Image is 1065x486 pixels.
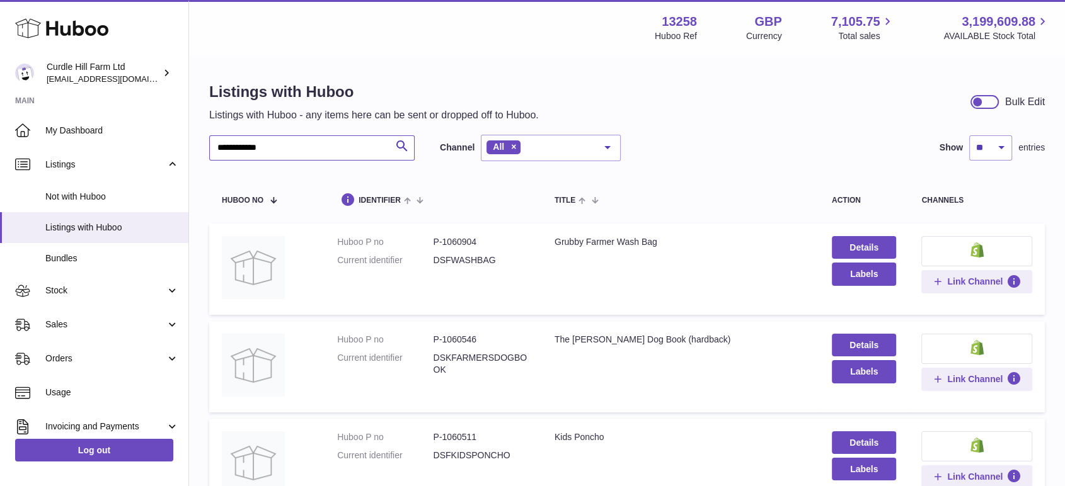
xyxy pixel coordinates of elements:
[970,340,984,355] img: shopify-small.png
[45,353,166,364] span: Orders
[45,285,166,297] span: Stock
[831,13,880,30] span: 7,105.75
[433,254,529,266] dd: DSFWASHBAG
[337,352,433,376] dt: Current identifier
[222,196,263,205] span: Huboo no
[555,431,807,443] div: Kids Poncho
[45,222,179,234] span: Listings with Huboo
[222,334,285,397] img: The Farmer's Dog Book (hardback)
[45,319,166,331] span: Sales
[433,352,529,376] dd: DSKFARMERSDOGBOOK
[433,236,529,248] dd: P-1060904
[838,30,894,42] span: Total sales
[433,334,529,346] dd: P-1060546
[433,449,529,461] dd: DSFKIDSPONCHO
[921,196,1032,205] div: channels
[921,270,1032,293] button: Link Channel
[45,387,179,398] span: Usage
[45,252,179,264] span: Bundles
[943,13,1050,42] a: 3,199,609.88 AVAILABLE Stock Total
[970,438,984,453] img: shopify-small.png
[832,360,897,383] button: Labels
[209,82,539,102] h1: Listings with Huboo
[337,449,433,461] dt: Current identifier
[45,191,179,203] span: Not with Huboo
[831,13,895,42] a: 7,105.75 Total sales
[337,334,433,346] dt: Huboo P no
[832,263,897,285] button: Labels
[1005,95,1045,109] div: Bulk Edit
[746,30,782,42] div: Currency
[754,13,781,30] strong: GBP
[970,242,984,257] img: shopify-small.png
[662,13,697,30] strong: 13258
[832,431,897,454] a: Details
[962,13,1035,30] span: 3,199,609.88
[47,61,160,85] div: Curdle Hill Farm Ltd
[359,196,401,205] span: identifier
[45,125,179,137] span: My Dashboard
[947,276,1003,287] span: Link Channel
[832,196,897,205] div: action
[943,30,1050,42] span: AVAILABLE Stock Total
[337,236,433,248] dt: Huboo P no
[940,142,963,154] label: Show
[45,159,166,171] span: Listings
[555,334,807,346] div: The [PERSON_NAME] Dog Book (hardback)
[209,108,539,122] p: Listings with Huboo - any items here can be sent or dropped off to Huboo.
[921,368,1032,390] button: Link Channel
[832,236,897,259] a: Details
[440,142,475,154] label: Channel
[15,64,34,82] img: internalAdmin-13258@internal.huboo.com
[832,458,897,480] button: Labels
[337,431,433,443] dt: Huboo P no
[655,30,697,42] div: Huboo Ref
[15,439,173,461] a: Log out
[45,421,166,432] span: Invoicing and Payments
[222,236,285,299] img: Grubby Farmer Wash Bag
[1018,142,1045,154] span: entries
[47,74,185,84] span: [EMAIL_ADDRESS][DOMAIN_NAME]
[433,431,529,443] dd: P-1060511
[555,196,575,205] span: title
[947,373,1003,385] span: Link Channel
[337,254,433,266] dt: Current identifier
[832,334,897,356] a: Details
[493,142,504,152] span: All
[947,471,1003,482] span: Link Channel
[555,236,807,248] div: Grubby Farmer Wash Bag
